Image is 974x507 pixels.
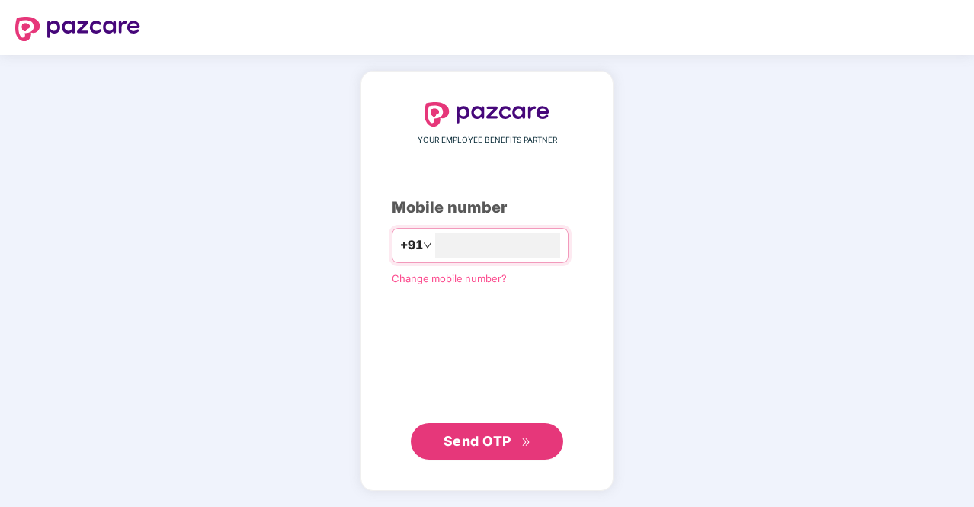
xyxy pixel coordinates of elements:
[521,438,531,448] span: double-right
[15,17,140,41] img: logo
[392,196,582,220] div: Mobile number
[418,134,557,146] span: YOUR EMPLOYEE BENEFITS PARTNER
[400,236,423,255] span: +91
[444,433,511,449] span: Send OTP
[425,102,549,127] img: logo
[392,272,507,284] a: Change mobile number?
[423,241,432,250] span: down
[411,423,563,460] button: Send OTPdouble-right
